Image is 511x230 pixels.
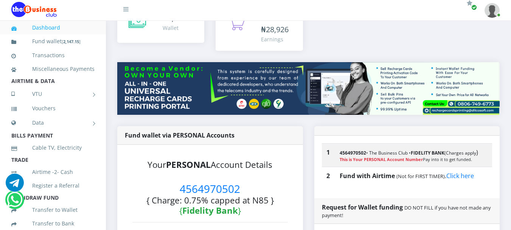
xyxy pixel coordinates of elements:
img: multitenant_rcp.png [117,62,500,115]
a: Cable TV, Electricity [11,139,95,156]
b: 4564970502 [340,150,366,156]
small: Your Account Details [148,159,272,171]
a: Miscellaneous Payments [11,60,95,78]
a: Click here [446,172,474,180]
small: { } [179,205,241,216]
a: ₦2,147 Wallet [117,5,204,43]
a: Vouchers [11,100,95,117]
img: User [485,3,500,18]
a: Transfer to Wallet [11,201,95,219]
b: Fidelity Bank [182,205,238,216]
small: { Charge: 0.75% capped at N85 } [146,194,274,206]
th: 1 [322,143,335,167]
span: 4564970502 [180,181,240,196]
small: Pay into it to get funded. [340,156,472,162]
b: 2,147.15 [63,39,79,44]
b: PERSONAL [166,159,211,171]
div: Earnings [261,35,295,43]
a: Chat for support [6,179,24,192]
div: Wallet [163,24,186,32]
small: DO NOT FILL if you have not made any payment! [322,204,491,219]
strong: Request for Wallet funding [322,203,403,211]
small: [ ] [62,39,81,44]
a: ₦105.00/₦28,926 Earnings [216,5,303,51]
strong: Fund wallet via PERSONAL Accounts [125,131,235,139]
small: • The Business Club • (Charges apply [340,150,476,156]
td: . [335,167,492,185]
th: 2 [322,167,335,185]
small: (Not for FIRST TIMER) [396,173,445,180]
a: VTU [11,84,95,103]
a: Airtime -2- Cash [11,163,95,181]
a: Chat for support [7,196,22,209]
td: ) [335,143,492,167]
b: FIDELITY BANK [411,150,444,156]
a: Dashboard [11,19,95,36]
a: Data [11,113,95,132]
img: Logo [11,2,57,17]
strong: This is Your PERSONAL Account Number [340,156,423,162]
a: Register a Referral [11,177,95,194]
span: Renew/Upgrade Subscription [471,5,477,10]
a: Transactions [11,47,95,64]
b: Fund with Airtime [340,172,395,180]
a: Fund wallet[2,147.15] [11,33,95,50]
